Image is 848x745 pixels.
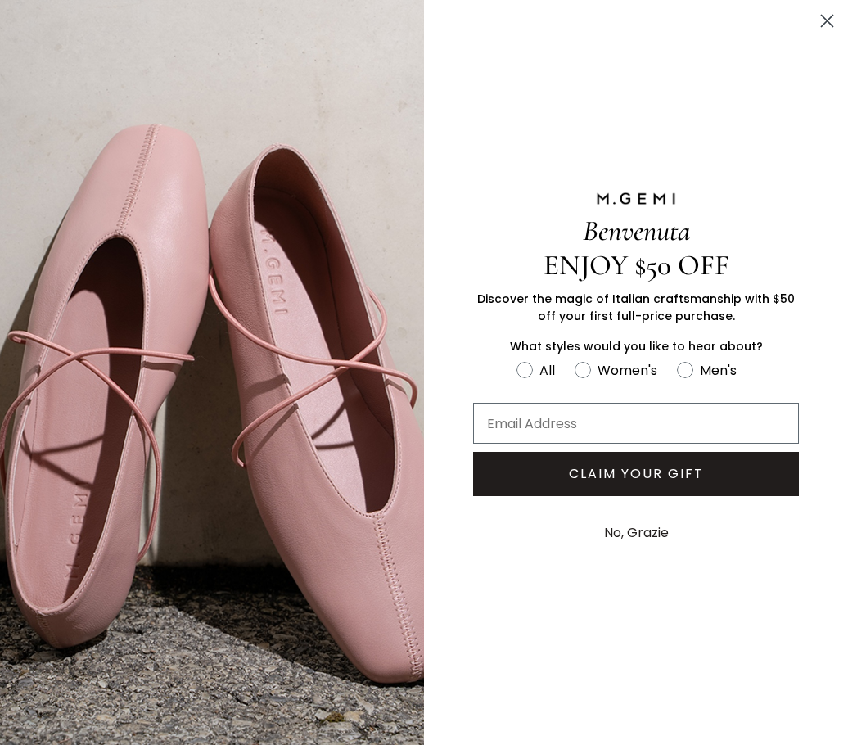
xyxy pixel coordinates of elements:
span: Benvenuta [583,214,690,248]
div: Women's [598,360,657,381]
input: Email Address [473,403,799,444]
span: ENJOY $50 OFF [544,248,729,282]
button: CLAIM YOUR GIFT [473,452,799,496]
div: Men's [700,360,737,381]
button: Close dialog [813,7,841,35]
img: M.GEMI [595,192,677,206]
span: Discover the magic of Italian craftsmanship with $50 off your first full-price purchase. [477,291,795,324]
button: No, Grazie [596,512,677,553]
div: All [539,360,555,381]
span: What styles would you like to hear about? [510,338,763,354]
